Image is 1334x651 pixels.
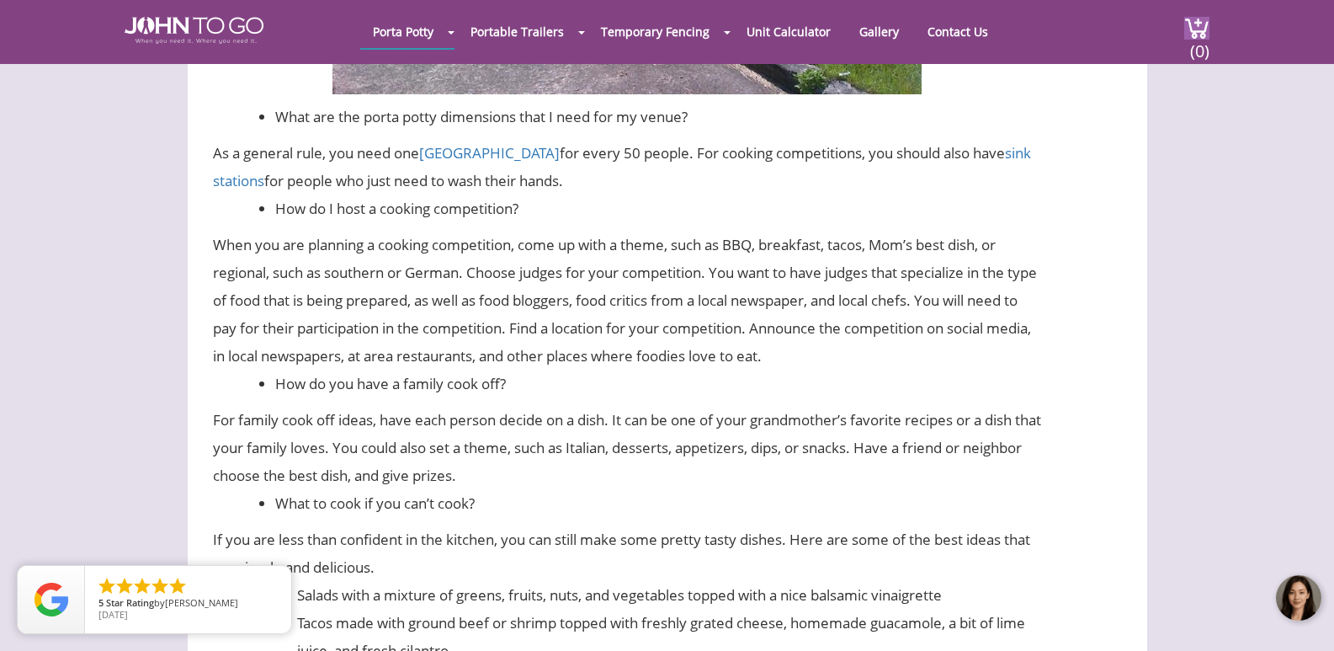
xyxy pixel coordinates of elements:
[275,370,1041,398] li: How do you have a family cook off?
[106,596,154,609] span: Star Rating
[132,576,152,596] li: 
[734,15,843,48] a: Unit Calculator
[35,583,68,616] img: Review Rating
[915,15,1001,48] a: Contact Us
[98,596,104,609] span: 5
[98,598,278,610] span: by
[114,576,135,596] li: 
[98,608,128,621] span: [DATE]
[1189,26,1209,62] span: (0)
[213,143,1031,190] a: sink stations
[150,576,170,596] li: 
[165,596,238,609] span: [PERSON_NAME]
[275,103,1041,131] li: What are the porta potty dimensions that I need for my venue?
[847,15,911,48] a: Gallery
[167,576,188,596] li: 
[1184,17,1209,40] img: cart a
[360,15,446,48] a: Porta Potty
[458,15,577,48] a: Portable Trailers
[275,195,1041,222] li: How do I host a cooking competition?
[97,576,117,596] li: 
[275,489,1041,517] li: What to cook if you can’t cook?
[125,17,263,44] img: JOHN to go
[588,15,722,48] a: Temporary Fencing
[297,581,1042,609] li: Salads with a mixture of greens, fruits, nuts, and vegetables topped with a nice balsamic vinaigr...
[1263,563,1334,633] iframe: Live Chat Button
[419,143,560,163] a: [GEOGRAPHIC_DATA]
